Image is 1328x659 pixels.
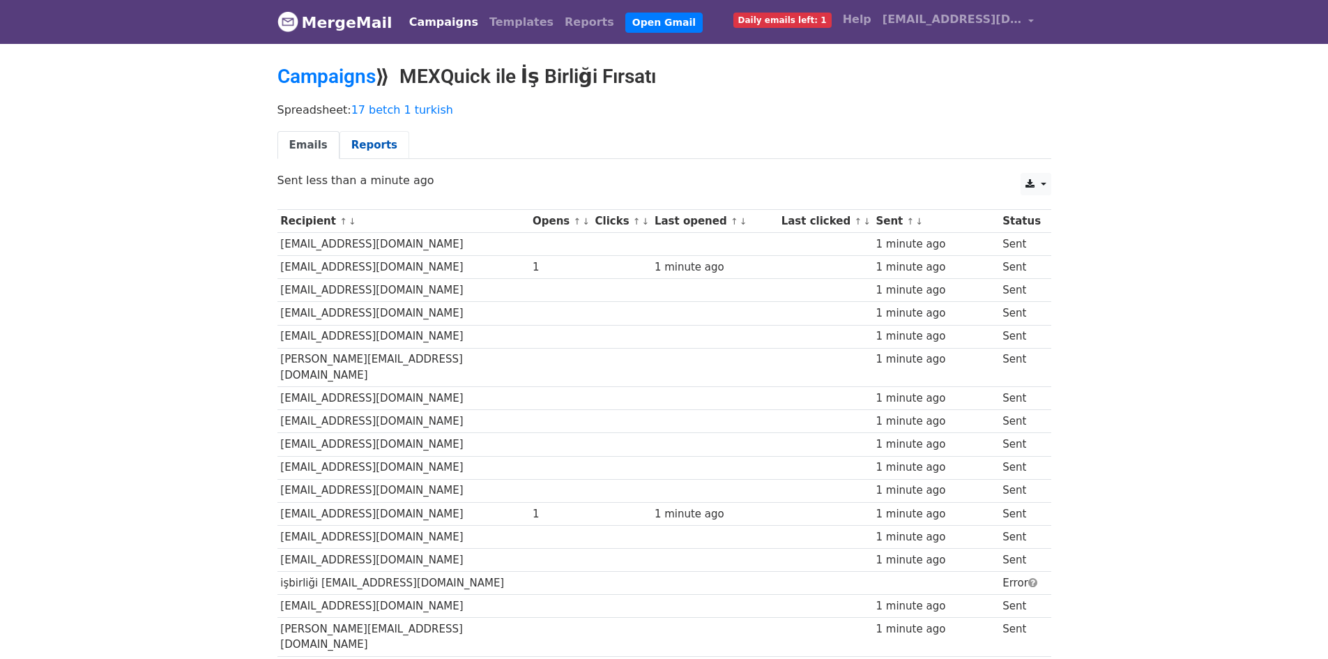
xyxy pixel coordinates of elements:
[277,618,530,657] td: [PERSON_NAME][EMAIL_ADDRESS][DOMAIN_NAME]
[854,216,862,227] a: ↑
[277,348,530,387] td: [PERSON_NAME][EMAIL_ADDRESS][DOMAIN_NAME]
[876,236,995,252] div: 1 minute ago
[277,11,298,32] img: MergeMail logo
[876,305,995,321] div: 1 minute ago
[999,348,1044,387] td: Sent
[277,433,530,456] td: [EMAIL_ADDRESS][DOMAIN_NAME]
[999,595,1044,618] td: Sent
[277,131,339,160] a: Emails
[876,259,995,275] div: 1 minute ago
[277,65,1051,89] h2: ⟫ MEXQuick ile İş Birliği Fırsatı
[999,525,1044,548] td: Sent
[837,6,877,33] a: Help
[404,8,484,36] a: Campaigns
[876,414,995,430] div: 1 minute ago
[876,529,995,545] div: 1 minute ago
[999,256,1044,279] td: Sent
[339,216,347,227] a: ↑
[999,618,1044,657] td: Sent
[277,325,530,348] td: [EMAIL_ADDRESS][DOMAIN_NAME]
[633,216,641,227] a: ↑
[876,328,995,344] div: 1 minute ago
[582,216,590,227] a: ↓
[351,103,453,116] a: 17 betch 1 turkish
[999,325,1044,348] td: Sent
[999,479,1044,502] td: Sent
[907,216,915,227] a: ↑
[778,210,873,233] th: Last clicked
[876,552,995,568] div: 1 minute ago
[484,8,559,36] a: Templates
[655,259,774,275] div: 1 minute ago
[277,8,392,37] a: MergeMail
[915,216,923,227] a: ↓
[533,259,588,275] div: 1
[277,479,530,502] td: [EMAIL_ADDRESS][DOMAIN_NAME]
[277,410,530,433] td: [EMAIL_ADDRESS][DOMAIN_NAME]
[876,483,995,499] div: 1 minute ago
[277,572,530,595] td: işbirliği [EMAIL_ADDRESS][DOMAIN_NAME]
[277,525,530,548] td: [EMAIL_ADDRESS][DOMAIN_NAME]
[999,410,1044,433] td: Sent
[876,282,995,298] div: 1 minute ago
[1258,592,1328,659] iframe: Chat Widget
[876,621,995,637] div: 1 minute ago
[999,233,1044,256] td: Sent
[277,279,530,302] td: [EMAIL_ADDRESS][DOMAIN_NAME]
[876,391,995,407] div: 1 minute ago
[740,216,747,227] a: ↓
[876,598,995,614] div: 1 minute ago
[277,210,530,233] th: Recipient
[277,502,530,525] td: [EMAIL_ADDRESS][DOMAIN_NAME]
[277,387,530,410] td: [EMAIL_ADDRESS][DOMAIN_NAME]
[999,456,1044,479] td: Sent
[728,6,837,33] a: Daily emails left: 1
[339,131,409,160] a: Reports
[999,210,1044,233] th: Status
[277,595,530,618] td: [EMAIL_ADDRESS][DOMAIN_NAME]
[999,548,1044,571] td: Sent
[999,502,1044,525] td: Sent
[876,351,995,368] div: 1 minute ago
[999,433,1044,456] td: Sent
[642,216,650,227] a: ↓
[349,216,356,227] a: ↓
[651,210,778,233] th: Last opened
[277,233,530,256] td: [EMAIL_ADDRESS][DOMAIN_NAME]
[883,11,1022,28] span: [EMAIL_ADDRESS][DOMAIN_NAME]
[655,506,774,522] div: 1 minute ago
[731,216,738,227] a: ↑
[999,572,1044,595] td: Error
[533,506,588,522] div: 1
[277,256,530,279] td: [EMAIL_ADDRESS][DOMAIN_NAME]
[876,506,995,522] div: 1 minute ago
[529,210,592,233] th: Opens
[876,437,995,453] div: 1 minute ago
[277,103,1051,117] p: Spreadsheet:
[733,13,832,28] span: Daily emails left: 1
[277,548,530,571] td: [EMAIL_ADDRESS][DOMAIN_NAME]
[277,173,1051,188] p: Sent less than a minute ago
[873,210,1000,233] th: Sent
[592,210,651,233] th: Clicks
[277,302,530,325] td: [EMAIL_ADDRESS][DOMAIN_NAME]
[863,216,871,227] a: ↓
[559,8,620,36] a: Reports
[876,460,995,476] div: 1 minute ago
[277,65,376,88] a: Campaigns
[625,13,703,33] a: Open Gmail
[277,456,530,479] td: [EMAIL_ADDRESS][DOMAIN_NAME]
[999,387,1044,410] td: Sent
[573,216,581,227] a: ↑
[999,279,1044,302] td: Sent
[877,6,1040,38] a: [EMAIL_ADDRESS][DOMAIN_NAME]
[999,302,1044,325] td: Sent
